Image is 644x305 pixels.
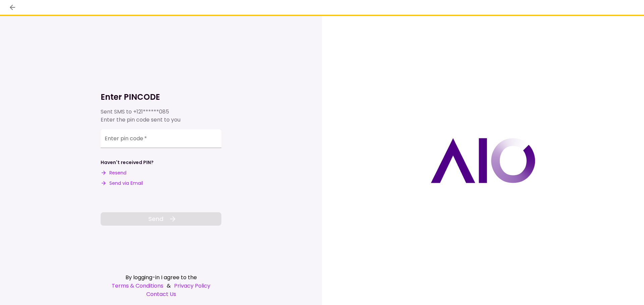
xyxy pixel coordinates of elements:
button: Resend [101,169,126,176]
h1: Enter PINCODE [101,92,221,102]
div: Haven't received PIN? [101,159,154,166]
button: back [7,2,18,13]
div: By logging-in I agree to the [101,273,221,282]
button: Send [101,212,221,226]
div: & [101,282,221,290]
a: Privacy Policy [174,282,210,290]
span: Send [148,214,163,223]
a: Terms & Conditions [112,282,163,290]
button: Send via Email [101,180,143,187]
div: Sent SMS to Enter the pin code sent to you [101,108,221,124]
a: Contact Us [101,290,221,298]
img: AIO logo [431,138,535,183]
